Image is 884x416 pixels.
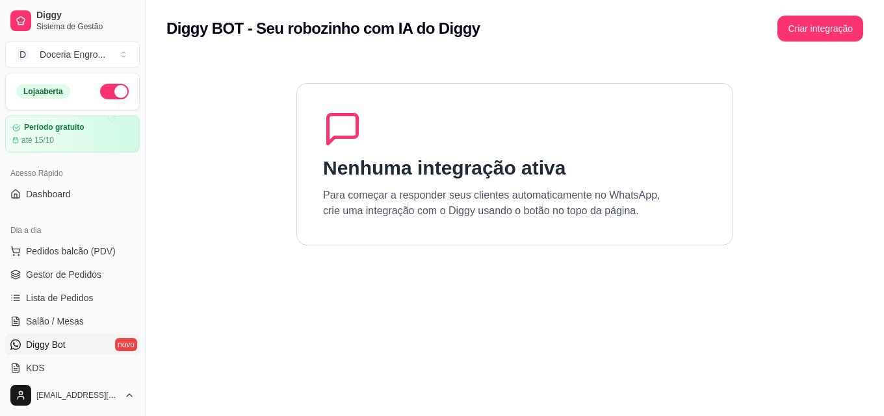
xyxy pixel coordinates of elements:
span: Diggy Bot [26,338,66,351]
a: Gestor de Pedidos [5,264,140,285]
div: Doceria Engro ... [40,48,105,61]
span: Dashboard [26,188,71,201]
h2: Diggy BOT - Seu robozinho com IA do Diggy [166,18,480,39]
a: Lista de Pedidos [5,288,140,308]
div: Loja aberta [16,84,70,99]
span: Gestor de Pedidos [26,268,101,281]
span: KDS [26,361,45,374]
button: Select a team [5,42,140,67]
span: Sistema de Gestão [36,21,135,32]
div: Acesso Rápido [5,163,140,184]
article: até 15/10 [21,135,54,145]
a: Diggy Botnovo [5,334,140,355]
p: Para começar a responder seus clientes automaticamente no WhatsApp, crie uma integração com o Dig... [323,188,660,219]
button: Alterar Status [100,84,129,99]
span: Pedidos balcão (PDV) [26,245,116,258]
span: Salão / Mesas [26,315,84,328]
button: Pedidos balcão (PDV) [5,241,140,262]
span: Lista de Pedidos [26,291,94,304]
button: [EMAIL_ADDRESS][DOMAIN_NAME] [5,380,140,411]
a: KDS [5,358,140,378]
span: D [16,48,29,61]
article: Período gratuito [24,123,84,132]
a: DiggySistema de Gestão [5,5,140,36]
button: Criar integração [777,16,863,42]
span: [EMAIL_ADDRESS][DOMAIN_NAME] [36,390,119,400]
h1: Nenhuma integração ativa [323,156,565,180]
span: Diggy [36,10,135,21]
div: Dia a dia [5,220,140,241]
a: Salão / Mesas [5,311,140,332]
a: Dashboard [5,184,140,204]
a: Período gratuitoaté 15/10 [5,116,140,153]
